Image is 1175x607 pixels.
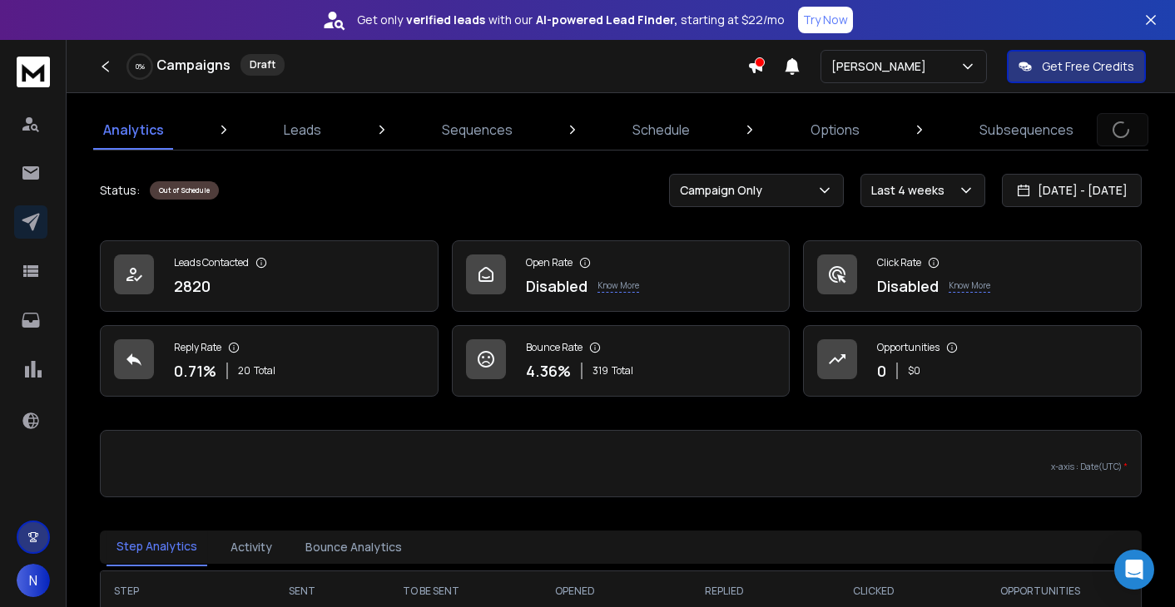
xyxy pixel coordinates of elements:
p: Click Rate [877,256,921,269]
div: Draft [240,54,285,76]
p: Last 4 weeks [871,182,951,199]
p: 0 % [136,62,145,72]
p: Disabled [877,274,939,298]
div: Out of Schedule [150,181,219,200]
a: Reply Rate0.71%20Total [100,325,439,397]
p: Know More [597,279,639,293]
p: 2820 [174,274,211,298]
a: Leads Contacted2820 [100,240,439,312]
strong: verified leads [406,12,485,28]
p: Schedule [632,120,690,140]
p: Get only with our starting at $22/mo [357,12,785,28]
p: Know More [949,279,990,293]
a: Options [801,110,870,150]
button: Bounce Analytics [295,529,412,565]
p: Leads Contacted [174,256,249,269]
p: Try Now [803,12,848,28]
button: Step Analytics [107,528,207,566]
a: Subsequences [969,110,1083,150]
p: Options [811,120,860,140]
p: Campaign Only [680,182,769,199]
a: Schedule [622,110,700,150]
p: $ 0 [908,364,920,378]
button: N [17,564,50,597]
p: 4.36 % [526,359,571,382]
p: x-axis : Date(UTC) [114,461,1128,473]
p: 0 [877,359,886,382]
span: 319 [592,364,608,378]
p: Reply Rate [174,341,221,354]
a: Analytics [93,110,174,150]
img: logo [17,57,50,87]
span: Total [254,364,275,378]
a: Click RateDisabledKnow More [803,240,1142,312]
button: [DATE] - [DATE] [1002,174,1142,207]
a: Leads [274,110,331,150]
button: Get Free Credits [1007,50,1146,83]
p: Status: [100,182,140,199]
p: Get Free Credits [1042,58,1134,75]
p: Bounce Rate [526,341,583,354]
p: Opportunities [877,341,940,354]
h1: Campaigns [156,55,231,75]
p: 0.71 % [174,359,216,382]
span: Total [612,364,633,378]
p: Leads [284,120,321,140]
a: Open RateDisabledKnow More [452,240,791,312]
div: Open Intercom Messenger [1114,550,1154,590]
p: Sequences [442,120,513,140]
a: Sequences [432,110,523,150]
p: Open Rate [526,256,573,269]
p: [PERSON_NAME] [831,58,933,75]
button: Try Now [798,7,853,33]
p: Disabled [526,274,587,298]
button: Activity [221,529,282,565]
strong: AI-powered Lead Finder, [536,12,677,28]
a: Bounce Rate4.36%319Total [452,325,791,397]
span: 20 [238,364,250,378]
p: Subsequences [979,120,1073,140]
a: Opportunities0$0 [803,325,1142,397]
p: Analytics [103,120,164,140]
